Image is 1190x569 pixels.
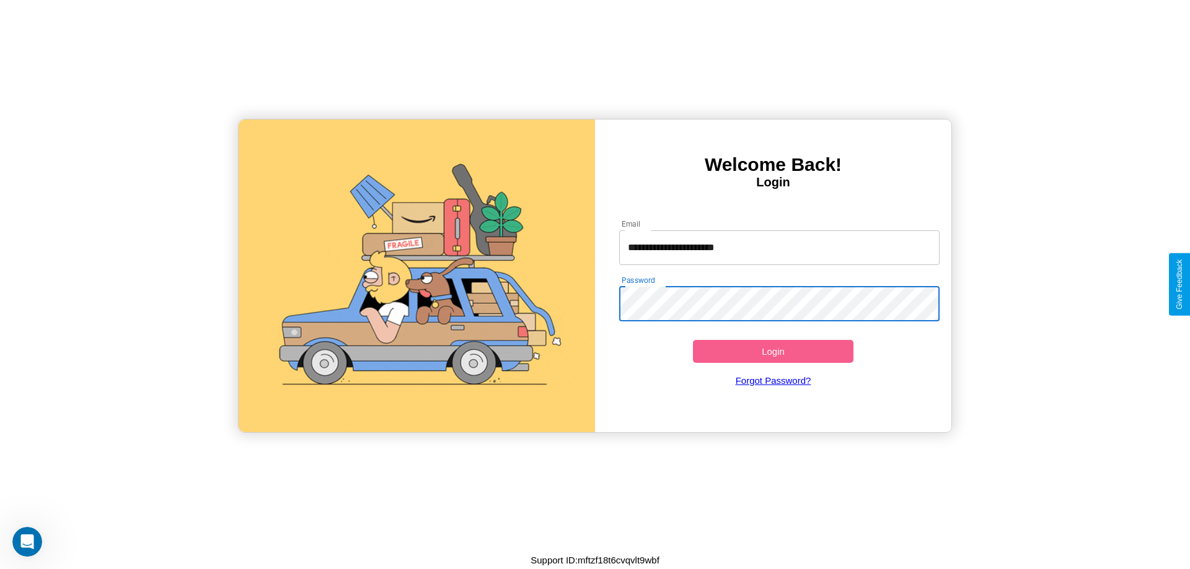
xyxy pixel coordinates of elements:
img: gif [239,119,595,432]
p: Support ID: mftzf18t6cvqvlt9wbf [531,552,659,568]
iframe: Intercom live chat [12,527,42,557]
h4: Login [595,175,951,189]
div: Give Feedback [1175,259,1184,310]
button: Login [693,340,853,363]
label: Email [622,219,641,229]
a: Forgot Password? [613,363,934,398]
label: Password [622,275,654,285]
h3: Welcome Back! [595,154,951,175]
